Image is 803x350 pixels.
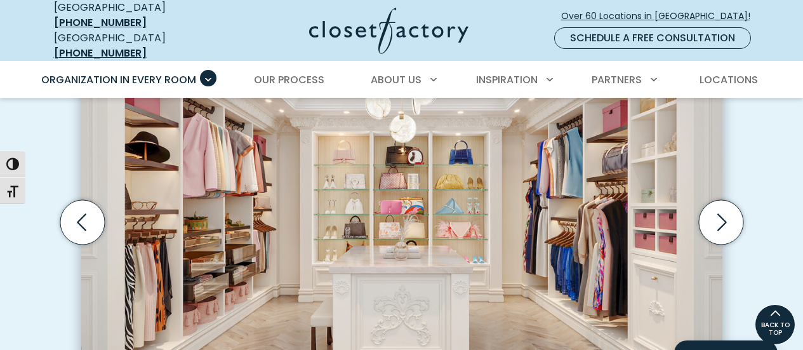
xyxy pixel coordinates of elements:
[592,72,642,87] span: Partners
[561,5,761,27] a: Over 60 Locations in [GEOGRAPHIC_DATA]!
[561,10,760,23] span: Over 60 Locations in [GEOGRAPHIC_DATA]!
[694,195,748,250] button: Next slide
[755,321,795,337] span: BACK TO TOP
[41,72,196,87] span: Organization in Every Room
[309,8,468,54] img: Closet Factory Logo
[755,304,795,345] a: BACK TO TOP
[371,72,421,87] span: About Us
[700,72,758,87] span: Locations
[554,27,751,49] a: Schedule a Free Consultation
[32,62,771,98] nav: Primary Menu
[54,15,147,30] a: [PHONE_NUMBER]
[55,195,110,250] button: Previous slide
[254,72,324,87] span: Our Process
[54,30,209,61] div: [GEOGRAPHIC_DATA]
[476,72,538,87] span: Inspiration
[54,46,147,60] a: [PHONE_NUMBER]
